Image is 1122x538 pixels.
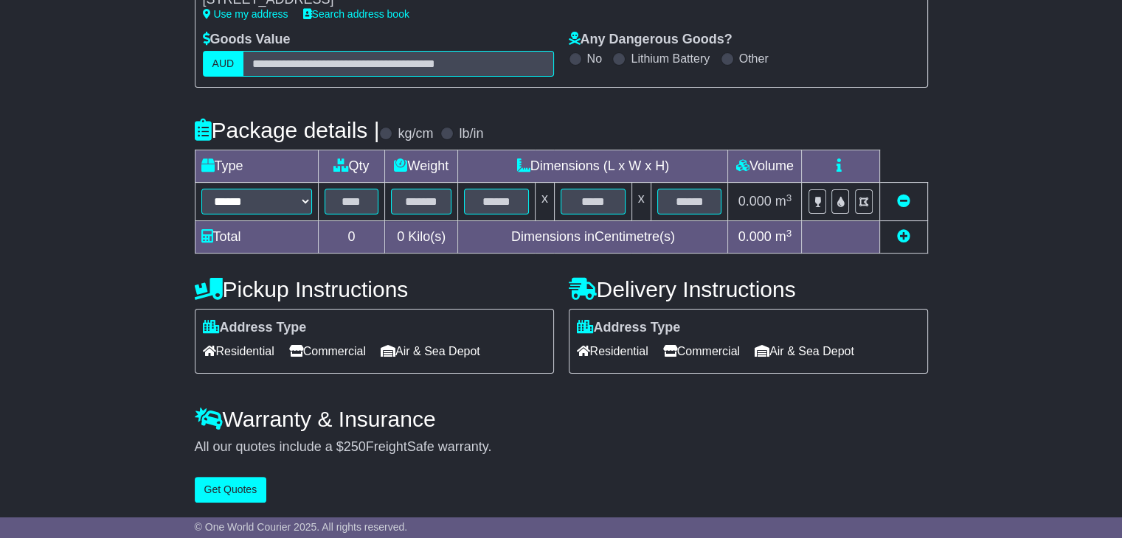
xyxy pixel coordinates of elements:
span: © One World Courier 2025. All rights reserved. [195,521,408,533]
td: Type [195,150,318,183]
label: Address Type [577,320,681,336]
label: No [587,52,602,66]
label: Any Dangerous Goods? [569,32,733,48]
span: 0 [397,229,404,244]
span: Commercial [663,340,740,363]
h4: Warranty & Insurance [195,407,928,431]
td: x [631,183,651,221]
h4: Pickup Instructions [195,277,554,301]
a: Search address book [303,8,409,20]
span: m [775,229,792,244]
td: Dimensions (L x W x H) [458,150,728,183]
td: Qty [318,150,385,183]
td: Total [195,221,318,254]
sup: 3 [786,228,792,239]
a: Use my address [203,8,288,20]
span: 0.000 [738,194,772,209]
td: Kilo(s) [385,221,458,254]
td: Weight [385,150,458,183]
span: Air & Sea Depot [381,340,480,363]
label: AUD [203,51,244,77]
td: Dimensions in Centimetre(s) [458,221,728,254]
a: Remove this item [897,194,910,209]
h4: Delivery Instructions [569,277,928,301]
span: 250 [344,439,366,454]
label: kg/cm [398,126,433,142]
td: x [535,183,554,221]
td: Volume [728,150,802,183]
h4: Package details | [195,118,380,142]
button: Get Quotes [195,477,267,503]
span: Commercial [289,340,366,363]
span: m [775,194,792,209]
sup: 3 [786,192,792,203]
span: Residential [203,340,274,363]
span: Residential [577,340,648,363]
label: Address Type [203,320,307,336]
label: Goods Value [203,32,291,48]
label: Lithium Battery [631,52,710,66]
div: All our quotes include a $ FreightSafe warranty. [195,439,928,455]
label: lb/in [459,126,483,142]
label: Other [739,52,769,66]
a: Add new item [897,229,910,244]
span: Air & Sea Depot [755,340,854,363]
span: 0.000 [738,229,772,244]
td: 0 [318,221,385,254]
